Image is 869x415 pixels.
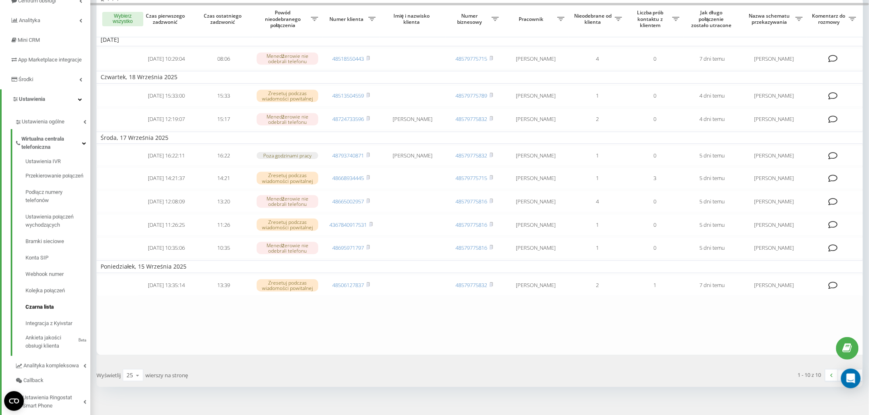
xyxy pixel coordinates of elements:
[387,13,439,25] span: Imię i nazwisko klienta
[569,85,626,107] td: 1
[18,76,33,82] span: Środki
[25,283,90,299] a: Kolejka połączeń
[195,167,253,189] td: 14:21
[257,113,318,125] div: Menedżerowie nie odebrali telefonu
[380,108,446,130] td: [PERSON_NAME]
[333,244,364,251] a: 48695971797
[626,48,684,70] td: 0
[745,13,795,25] span: Nazwa schematu przekazywania
[456,92,487,99] a: 48579775789
[569,191,626,212] td: 4
[25,168,90,184] a: Przekierowanie połączeń
[15,373,90,388] a: Callback
[257,219,318,231] div: Zresetuj podczas wiadomości powitalnej
[741,214,807,236] td: [PERSON_NAME]
[138,85,195,107] td: [DATE] 15:33:00
[15,112,90,129] a: Ustawienia ogólne
[25,157,61,166] span: Ustawienia IVR
[25,332,90,350] a: Ankieta jakości obsługi klientaBeta
[838,369,850,381] a: 1
[741,146,807,166] td: [PERSON_NAME]
[25,157,90,168] a: Ustawienia IVR
[144,13,189,25] span: Czas pierwszego zadzwonić
[23,394,83,410] span: Ustawienia Ringostat Smart Phone
[25,213,86,229] span: Ustawienia połączeń wychodzących
[811,13,849,25] span: Komentarz do rozmowy
[456,55,487,62] a: 48579775715
[25,188,86,205] span: Podłącz numery telefonów
[333,174,364,182] a: 48668934445
[741,275,807,296] td: [PERSON_NAME]
[25,287,65,295] span: Kolejka połączeń
[503,214,569,236] td: [PERSON_NAME]
[503,108,569,130] td: [PERSON_NAME]
[15,356,90,373] a: Analityka kompleksowa
[25,184,90,209] a: Podłącz numery telefonów
[569,167,626,189] td: 1
[684,214,741,236] td: 5 dni temu
[626,237,684,259] td: 0
[569,214,626,236] td: 1
[257,279,318,292] div: Zresetuj podczas wiadomości powitalnej
[690,9,735,29] span: Jak długo połączenie zostało utracone
[626,214,684,236] td: 0
[25,172,83,180] span: Przekierowanie połączeń
[330,221,367,228] a: 4367840917531
[195,108,253,130] td: 15:17
[503,167,569,189] td: [PERSON_NAME]
[25,315,90,332] a: Integracja z Kyivstar
[257,52,318,65] div: Menedżerowie nie odebrali telefonu
[503,275,569,296] td: [PERSON_NAME]
[195,237,253,259] td: 10:35
[19,17,40,23] span: Analityka
[326,16,368,23] span: Numer klienta
[23,362,79,370] span: Analityka kompleksowa
[333,92,364,99] a: 48513504559
[684,275,741,296] td: 7 dni temu
[503,191,569,212] td: [PERSON_NAME]
[684,85,741,107] td: 4 dni temu
[684,108,741,130] td: 4 dni temu
[456,115,487,123] a: 48579775832
[741,167,807,189] td: [PERSON_NAME]
[503,85,569,107] td: [PERSON_NAME]
[257,9,311,29] span: Powód nieodebranego połączenia
[684,167,741,189] td: 5 dni temu
[25,266,90,283] a: Webhook numer
[380,146,446,166] td: [PERSON_NAME]
[25,250,90,266] a: Konta SIP
[25,233,90,250] a: Bramki sieciowe
[456,221,487,228] a: 48579775816
[684,191,741,212] td: 5 dni temu
[202,13,246,25] span: Czas ostatniego zadzwonić
[503,237,569,259] td: [PERSON_NAME]
[145,372,188,379] span: wierszy na stronę
[138,108,195,130] td: [DATE] 12:19:07
[21,135,82,151] span: Wirtualna centrala telefoniczna
[195,214,253,236] td: 11:26
[569,237,626,259] td: 1
[333,115,364,123] a: 48724733596
[503,146,569,166] td: [PERSON_NAME]
[333,55,364,62] a: 48518550443
[456,198,487,205] a: 48579775816
[569,108,626,130] td: 2
[569,146,626,166] td: 1
[195,191,253,212] td: 13:20
[19,96,45,102] span: Ustawienia
[25,303,54,311] span: Czarna lista
[333,198,364,205] a: 48665002957
[25,254,48,262] span: Konta SIP
[138,48,195,70] td: [DATE] 10:29:04
[257,152,318,159] div: Poza godzinami pracy
[684,237,741,259] td: 5 dni temu
[626,146,684,166] td: 0
[573,13,615,25] span: Nieodebrane od klienta
[626,167,684,189] td: 3
[741,85,807,107] td: [PERSON_NAME]
[456,152,487,159] a: 48579775832
[25,209,90,233] a: Ustawienia połączeń wychodzących
[333,152,364,159] a: 48793740871
[97,372,121,379] span: Wyświetlij
[15,129,90,155] a: Wirtualna centrala telefoniczna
